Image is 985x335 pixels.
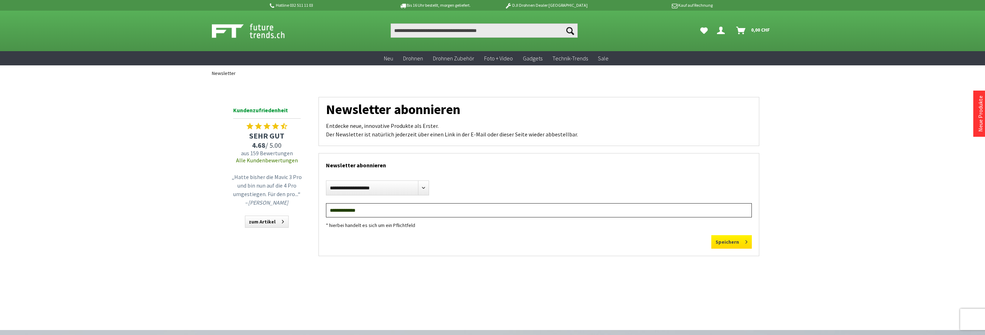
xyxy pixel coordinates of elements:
[233,106,301,119] span: Kundenzufriedenheit
[563,23,578,38] button: Suchen
[379,51,398,66] a: Neu
[384,55,393,62] span: Neu
[326,104,752,114] h1: Newsletter abonnieren
[714,23,730,38] a: Dein Konto
[479,51,518,66] a: Foto + Video
[236,157,298,164] a: Alle Kundenbewertungen
[231,173,303,207] p: „Hatte bisher die Mavic 3 Pro und bin nun auf die 4 Pro umgestiegen. Für den pro...“ –
[326,221,752,229] div: * hierbei handelt es sich um ein Pflichtfeld
[428,51,479,66] a: Drohnen Zubehör
[523,55,542,62] span: Gadgets
[245,216,289,228] a: zum Artikel
[751,24,770,36] span: 0,00 CHF
[598,55,609,62] span: Sale
[593,51,614,66] a: Sale
[733,23,773,38] a: Warenkorb
[212,22,300,40] img: Shop Futuretrends - zur Startseite wechseln
[398,51,428,66] a: Drohnen
[547,51,593,66] a: Technik-Trends
[484,55,513,62] span: Foto + Video
[602,1,713,10] p: Kauf auf Rechnung
[697,23,711,38] a: Meine Favoriten
[403,55,423,62] span: Drohnen
[326,121,752,139] p: Entdecke neue, innovative Produkte als Erster. Der Newsletter ist natürlich jederzeit über einen ...
[230,150,304,157] span: aus 159 Bewertungen
[518,51,547,66] a: Gadgets
[252,141,266,150] span: 4.68
[491,1,601,10] p: DJI Drohnen Dealer [GEOGRAPHIC_DATA]
[391,23,578,38] input: Produkt, Marke, Kategorie, EAN, Artikelnummer…
[552,55,588,62] span: Technik-Trends
[269,1,380,10] p: Hotline 032 511 11 03
[230,141,304,150] span: / 5.00
[433,55,474,62] span: Drohnen Zubehör
[212,70,236,76] span: Newsletter
[380,1,491,10] p: Bis 16 Uhr bestellt, morgen geliefert.
[977,96,984,132] a: Neue Produkte
[248,199,288,206] em: [PERSON_NAME]
[230,131,304,141] span: SEHR GUT
[208,65,239,81] a: Newsletter
[326,153,752,173] h2: Newsletter abonnieren
[711,235,752,249] button: Speichern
